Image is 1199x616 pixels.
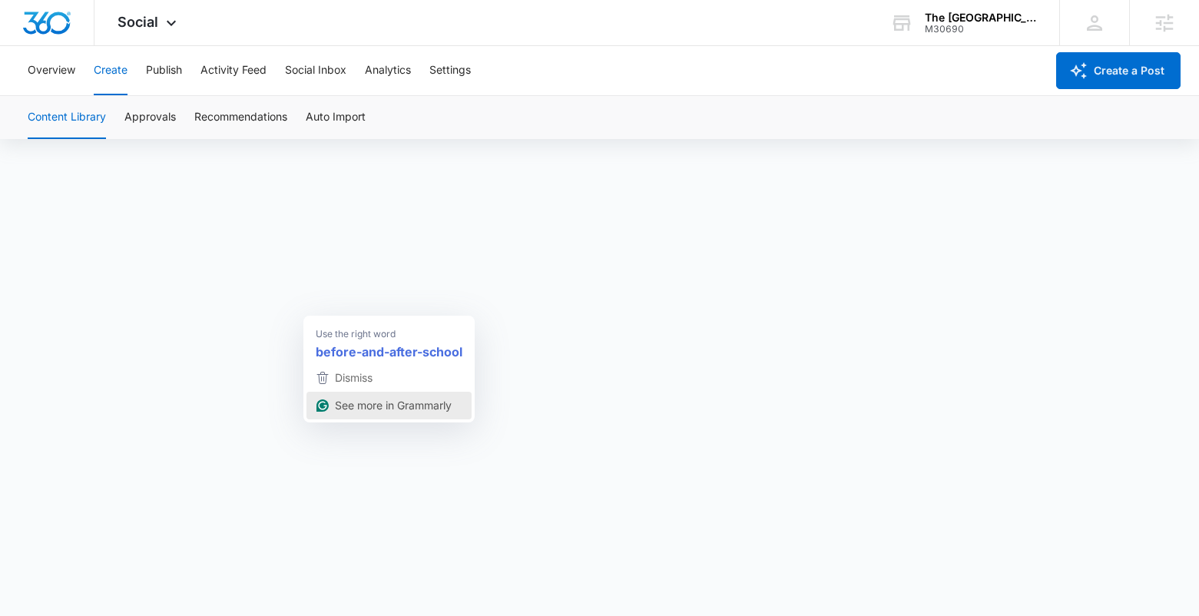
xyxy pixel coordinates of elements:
button: Overview [28,46,75,95]
button: Create [94,46,128,95]
button: Settings [429,46,471,95]
button: Auto Import [306,96,366,139]
button: Activity Feed [200,46,267,95]
button: Create a Post [1056,52,1181,89]
span: Social [118,14,158,30]
button: Recommendations [194,96,287,139]
div: account name [925,12,1037,24]
div: account id [925,24,1037,35]
button: Analytics [365,46,411,95]
button: Approvals [124,96,176,139]
button: Social Inbox [285,46,346,95]
button: Publish [146,46,182,95]
button: Content Library [28,96,106,139]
